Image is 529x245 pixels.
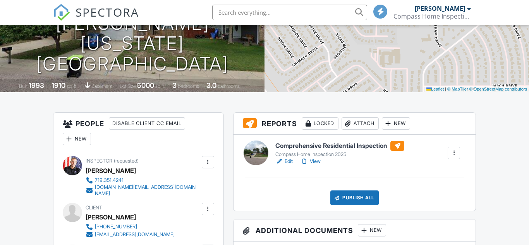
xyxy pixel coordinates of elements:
[302,117,338,130] div: Locked
[91,83,112,89] span: basement
[301,158,321,165] a: View
[275,141,404,151] h6: Comprehensive Residential Inspection
[234,113,476,135] h3: Reports
[53,4,70,21] img: The Best Home Inspection Software - Spectora
[86,223,175,231] a: [PHONE_NUMBER]
[275,151,404,158] div: Compass Home Inspection 2025
[109,117,185,130] div: Disable Client CC Email
[212,5,367,20] input: Search everything...
[95,184,200,197] div: [DOMAIN_NAME][EMAIL_ADDRESS][DOMAIN_NAME]
[86,211,136,223] div: [PERSON_NAME]
[275,158,293,165] a: Edit
[95,177,124,183] div: 719.351.4241
[447,87,468,91] a: © MapTiler
[86,158,112,164] span: Inspector
[234,219,476,242] h3: Additional Documents
[218,83,240,89] span: bathrooms
[445,87,446,91] span: |
[382,117,410,130] div: New
[86,205,102,211] span: Client
[120,83,136,89] span: Lot Size
[52,81,65,89] div: 1910
[86,231,175,238] a: [EMAIL_ADDRESS][DOMAIN_NAME]
[155,83,165,89] span: sq.ft.
[172,81,177,89] div: 3
[426,87,444,91] a: Leaflet
[53,113,223,150] h3: People
[114,158,139,164] span: (requested)
[137,81,154,89] div: 5000
[206,81,216,89] div: 3.0
[358,224,386,236] div: New
[469,87,527,91] a: © OpenStreetMap contributors
[86,184,200,197] a: [DOMAIN_NAME][EMAIL_ADDRESS][DOMAIN_NAME]
[86,176,200,184] a: 719.351.4241
[67,83,77,89] span: sq. ft.
[330,190,379,205] div: Publish All
[29,81,44,89] div: 1993
[178,83,199,89] span: bedrooms
[19,83,27,89] span: Built
[53,10,139,27] a: SPECTORA
[415,5,465,12] div: [PERSON_NAME]
[86,165,136,176] div: [PERSON_NAME]
[63,133,91,145] div: New
[76,4,139,20] span: SPECTORA
[342,117,379,130] div: Attach
[393,12,471,20] div: Compass Home Inspection LLC
[95,231,175,238] div: [EMAIL_ADDRESS][DOMAIN_NAME]
[95,224,137,230] div: [PHONE_NUMBER]
[275,141,404,158] a: Comprehensive Residential Inspection Compass Home Inspection 2025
